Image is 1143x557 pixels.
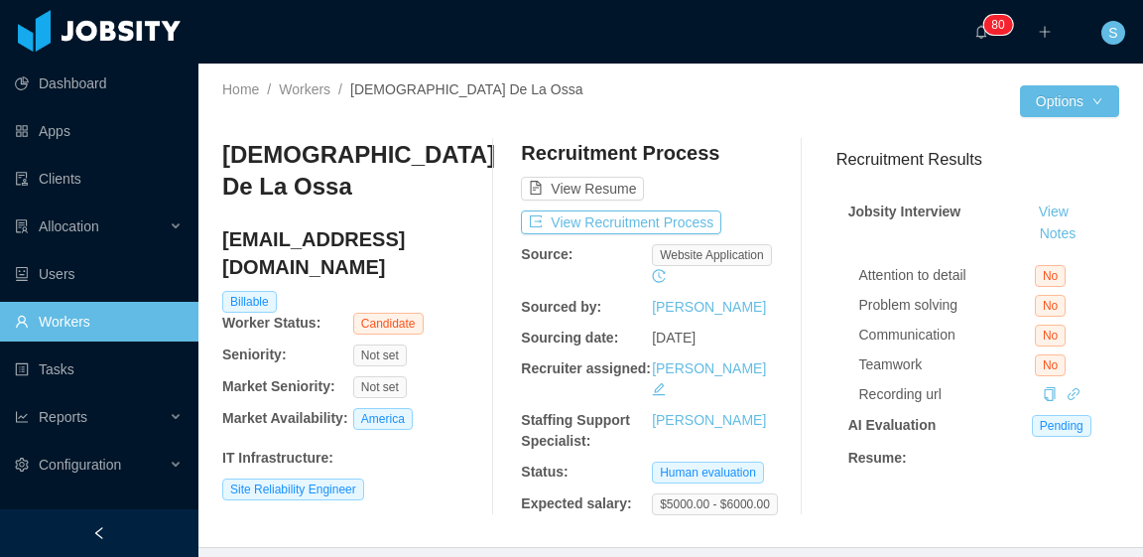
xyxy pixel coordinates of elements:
a: Workers [279,81,330,97]
span: S [1108,21,1117,45]
b: Status: [521,464,568,480]
span: / [267,81,271,97]
div: Copy [1043,384,1057,405]
div: Communication [859,325,1035,346]
a: View [1032,204,1076,219]
span: No [1035,354,1066,376]
div: Problem solving [859,295,1035,316]
span: $5000.00 - $6000.00 [652,493,778,515]
span: America [353,408,413,430]
a: icon: appstoreApps [15,111,183,151]
strong: Resume : [848,450,907,466]
div: Teamwork [859,354,1035,375]
span: Pending [1032,415,1091,437]
a: Home [222,81,259,97]
i: icon: plus [1038,25,1052,39]
a: [PERSON_NAME] [652,412,766,428]
span: No [1035,325,1066,347]
div: Recording url [859,384,1035,405]
i: icon: line-chart [15,410,29,424]
b: Expected salary: [521,495,631,511]
i: icon: link [1067,387,1080,401]
b: Worker Status: [222,315,320,331]
i: icon: setting [15,458,29,472]
b: Seniority: [222,347,287,362]
span: Not set [353,376,407,398]
span: website application [652,244,772,266]
a: icon: userWorkers [15,302,183,342]
i: icon: history [652,269,666,283]
a: icon: exportView Recruitment Process [521,214,721,230]
span: Candidate [353,313,424,335]
b: Staffing Support Specialist: [521,412,630,449]
a: [PERSON_NAME] [652,360,766,376]
span: Human evaluation [652,462,764,484]
strong: Jobsity Interview [848,204,961,219]
a: icon: robotUsers [15,254,183,294]
span: [DATE] [652,330,696,346]
span: Allocation [39,218,99,234]
span: Billable [222,291,277,313]
span: Configuration [39,457,121,473]
h3: [DEMOGRAPHIC_DATA] De La Ossa [222,139,495,204]
span: / [338,81,342,97]
b: Market Seniority: [222,378,335,394]
b: Sourcing date: [521,330,618,346]
i: icon: bell [974,25,988,39]
p: 0 [998,15,1005,35]
a: icon: auditClients [15,159,183,199]
button: Optionsicon: down [1020,85,1119,117]
div: Attention to detail [859,265,1035,286]
sup: 80 [983,15,1012,35]
h4: [EMAIL_ADDRESS][DOMAIN_NAME] [222,225,484,281]
a: icon: file-textView Resume [521,181,644,197]
b: Sourced by: [521,299,601,315]
strong: AI Evaluation [848,417,937,433]
p: 8 [991,15,998,35]
a: icon: link [1067,386,1080,402]
i: icon: edit [652,382,666,396]
a: [PERSON_NAME] [652,299,766,315]
span: No [1035,295,1066,317]
button: icon: file-textView Resume [521,177,644,201]
i: icon: copy [1043,387,1057,401]
span: [DEMOGRAPHIC_DATA] De La Ossa [350,81,582,97]
span: No [1035,265,1066,287]
span: Reports [39,409,87,425]
b: Source: [521,246,572,262]
h3: Recruitment Results [836,147,1119,172]
a: icon: profileTasks [15,349,183,389]
button: Notes [1032,222,1084,246]
a: icon: pie-chartDashboard [15,64,183,103]
b: IT Infrastructure : [222,450,333,466]
span: Not set [353,345,407,366]
span: Site Reliability Engineer [222,479,364,500]
b: Recruiter assigned: [521,360,651,376]
i: icon: solution [15,219,29,233]
b: Market Availability: [222,410,348,426]
button: icon: exportView Recruitment Process [521,210,721,234]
